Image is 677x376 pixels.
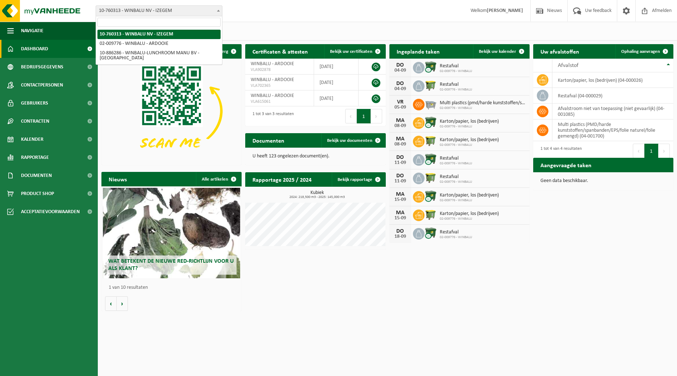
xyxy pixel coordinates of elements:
[393,118,408,123] div: MA
[393,160,408,165] div: 11-09
[440,229,472,235] span: Restafval
[21,94,48,112] span: Gebruikers
[552,103,673,119] td: afvalstroom niet van toepassing (niet gevaarlijk) (04-001085)
[440,82,472,88] span: Restafval
[109,285,238,290] p: 1 van 10 resultaten
[393,191,408,197] div: MA
[249,195,385,199] span: 2024: 219,500 m3 - 2025: 145,000 m3
[440,106,526,110] span: 02-009776 - WINBALU
[440,198,499,203] span: 02-009776 - WINBALU
[558,63,578,68] span: Afvalstof
[21,76,63,94] span: Contactpersonen
[251,83,308,89] span: VLA702365
[117,296,128,311] button: Volgende
[389,44,447,58] h2: Ingeplande taken
[533,44,586,58] h2: Uw afvalstoffen
[249,108,294,124] div: 1 tot 3 van 3 resultaten
[332,172,385,187] a: Bekijk rapportage
[425,61,437,73] img: WB-1100-CU
[21,148,49,166] span: Rapportage
[21,185,54,203] span: Product Shop
[21,130,43,148] span: Kalender
[393,228,408,234] div: DO
[206,44,241,59] button: Verberg
[440,119,499,124] span: Karton/papier, los (bedrijven)
[21,112,49,130] span: Contracten
[393,136,408,142] div: MA
[440,143,499,147] span: 02-009776 - WINBALU
[425,98,437,110] img: WB-2500-GAL-GY-01
[251,61,294,67] span: WINBALU - ARDOOIE
[440,69,472,73] span: 02-009776 - WINBALU
[251,67,308,73] span: VLA902878
[103,188,241,278] a: Wat betekent de nieuwe RED-richtlijn voor u als klant?
[425,116,437,128] img: WB-1100-CU
[425,153,437,165] img: WB-1100-CU
[393,105,408,110] div: 05-09
[357,109,371,123] button: 1
[425,208,437,221] img: WB-1100-HPE-GN-50
[540,178,666,183] p: Geen data beschikbaar.
[245,133,292,147] h2: Documenten
[251,77,294,83] span: WINBALU - ARDOOIE
[440,235,472,240] span: 02-009776 - WINBALU
[21,58,63,76] span: Bedrijfsgegevens
[393,81,408,86] div: DO
[425,227,437,239] img: WB-1100-CU
[659,144,670,158] button: Next
[425,172,437,184] img: WB-1100-HPE-GN-50
[440,63,472,69] span: Restafval
[371,109,382,123] button: Next
[552,72,673,88] td: karton/papier, los (bedrijven) (04-000026)
[21,40,48,58] span: Dashboard
[393,142,408,147] div: 08-09
[393,99,408,105] div: VR
[251,93,294,98] span: WINBALU - ARDOOIE
[487,8,523,13] strong: [PERSON_NAME]
[97,39,221,48] li: 02-009776 - WINBALU - ARDOOIE
[314,75,358,90] td: [DATE]
[537,143,582,159] div: 1 tot 4 van 4 resultaten
[440,217,499,221] span: 02-009776 - WINBALU
[621,49,660,54] span: Ophaling aanvragen
[321,133,385,148] a: Bekijk uw documenten
[633,144,644,158] button: Previous
[440,100,526,106] span: Multi plastics (pmd/harde kunststoffen/spanbanden/eps/folie naturel/folie gemeng...
[440,180,472,184] span: 02-009776 - WINBALU
[393,210,408,216] div: MA
[251,99,308,105] span: VLA615061
[425,190,437,202] img: WB-1100-CU
[479,49,516,54] span: Bekijk uw kalender
[314,59,358,75] td: [DATE]
[345,109,357,123] button: Previous
[97,30,221,39] li: 10-760313 - WINBALU NV - IZEGEM
[393,123,408,128] div: 08-09
[425,135,437,147] img: WB-1100-HPE-GN-50
[245,172,319,186] h2: Rapportage 2025 / 2024
[440,193,499,198] span: Karton/papier, los (bedrijven)
[21,166,52,185] span: Documenten
[473,44,529,59] a: Bekijk uw kalender
[96,5,222,16] span: 10-760313 - WINBALU NV - IZEGEM
[440,88,472,92] span: 02-009776 - WINBALU
[393,86,408,92] div: 04-09
[615,44,673,59] a: Ophaling aanvragen
[440,161,472,166] span: 02-009776 - WINBALU
[440,211,499,217] span: Karton/papier, los (bedrijven)
[552,88,673,103] td: restafval (04-000029)
[393,197,408,202] div: 15-09
[440,174,472,180] span: Restafval
[249,190,385,199] h3: Kubiek
[393,155,408,160] div: DO
[101,59,242,164] img: Download de VHEPlus App
[552,119,673,141] td: multi plastics (PMD/harde kunststoffen/spanbanden/EPS/folie naturel/folie gemengd) (04-001700)
[393,179,408,184] div: 11-09
[108,258,234,271] span: Wat betekent de nieuwe RED-richtlijn voor u als klant?
[440,137,499,143] span: Karton/papier, los (bedrijven)
[327,138,372,143] span: Bekijk uw documenten
[105,296,117,311] button: Vorige
[245,44,315,58] h2: Certificaten & attesten
[644,144,659,158] button: 1
[96,6,222,16] span: 10-760313 - WINBALU NV - IZEGEM
[393,62,408,68] div: DO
